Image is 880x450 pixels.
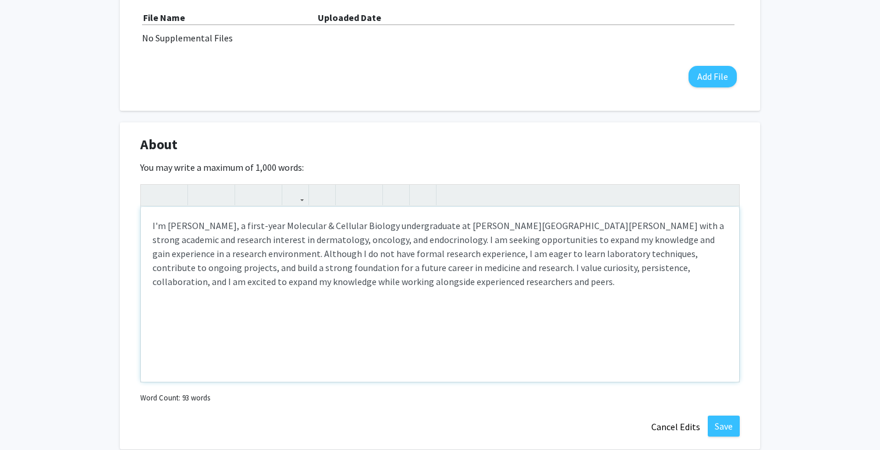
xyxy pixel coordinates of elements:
[152,219,728,289] p: I'm [PERSON_NAME], a first-year Molecular & Cellular Biology undergraduate at [PERSON_NAME][GEOGR...
[143,12,185,23] b: File Name
[689,66,737,87] button: Add File
[644,416,708,438] button: Cancel Edits
[238,185,258,205] button: Superscript
[211,185,232,205] button: Emphasis (Ctrl + I)
[258,185,279,205] button: Subscript
[142,31,738,45] div: No Supplemental Files
[191,185,211,205] button: Strong (Ctrl + B)
[359,185,379,205] button: Ordered list
[140,392,210,403] small: Word Count: 93 words
[716,185,736,205] button: Fullscreen
[318,12,381,23] b: Uploaded Date
[708,416,740,437] button: Save
[339,185,359,205] button: Unordered list
[164,185,184,205] button: Redo (Ctrl + Y)
[140,160,304,174] label: You may write a maximum of 1,000 words:
[9,398,49,441] iframe: Chat
[141,207,739,382] div: Note to users with screen readers: Please deactivate our accessibility plugin for this page as it...
[140,134,178,155] span: About
[413,185,433,205] button: Insert horizontal rule
[144,185,164,205] button: Undo (Ctrl + Z)
[312,185,332,205] button: Insert Image
[386,185,406,205] button: Remove format
[285,185,306,205] button: Link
